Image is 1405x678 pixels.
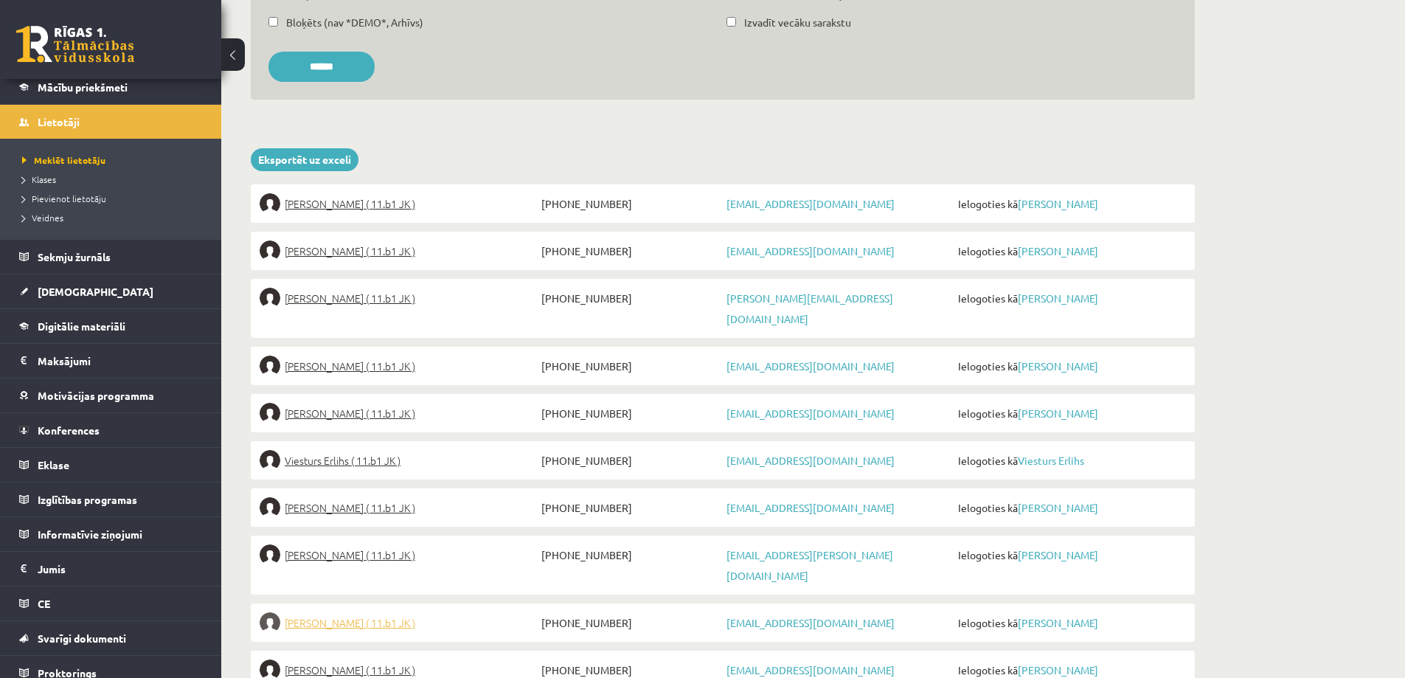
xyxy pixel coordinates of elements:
label: Bloķēts (nav *DEMO*, Arhīvs) [286,15,423,30]
a: [EMAIL_ADDRESS][DOMAIN_NAME] [726,197,895,210]
span: Ielogoties kā [954,544,1186,565]
a: [EMAIL_ADDRESS][PERSON_NAME][DOMAIN_NAME] [726,548,893,582]
a: Informatīvie ziņojumi [19,517,203,551]
span: [PHONE_NUMBER] [538,403,723,423]
span: [PERSON_NAME] ( 11.b1 JK ) [285,241,415,261]
label: Izvadīt vecāku sarakstu [744,15,851,30]
img: Augusts Eglītis [260,288,280,308]
span: Ielogoties kā [954,241,1186,261]
a: [EMAIL_ADDRESS][DOMAIN_NAME] [726,501,895,514]
span: [PERSON_NAME] ( 11.b1 JK ) [285,497,415,518]
a: Motivācijas programma [19,378,203,412]
span: [PERSON_NAME] ( 11.b1 JK ) [285,544,415,565]
a: [PERSON_NAME] [1018,197,1098,210]
span: CE [38,597,50,610]
a: Klases [22,173,207,186]
span: [PHONE_NUMBER] [538,497,723,518]
a: Konferences [19,413,203,447]
span: Izglītības programas [38,493,137,506]
a: Mācību priekšmeti [19,70,203,104]
span: Mācību priekšmeti [38,80,128,94]
a: [EMAIL_ADDRESS][DOMAIN_NAME] [726,663,895,677]
a: CE [19,587,203,620]
img: Evelīna Eglīte [260,193,280,214]
img: Andrejs Esterkins [260,544,280,565]
img: Mareks Eglītis [260,356,280,376]
span: Motivācijas programma [38,389,154,402]
img: Iveta Eglīte [260,241,280,261]
img: Enija Vianna Ermane [260,497,280,518]
span: Veidnes [22,212,63,224]
a: [EMAIL_ADDRESS][DOMAIN_NAME] [726,616,895,629]
span: Informatīvie ziņojumi [38,527,142,541]
a: Svarīgi dokumenti [19,621,203,655]
a: Viesturs Erlihs ( 11.b1 JK ) [260,450,538,471]
span: [PHONE_NUMBER] [538,612,723,633]
a: [PERSON_NAME] [1018,616,1098,629]
a: [EMAIL_ADDRESS][DOMAIN_NAME] [726,454,895,467]
legend: Maksājumi [38,344,203,378]
a: [PERSON_NAME] [1018,663,1098,677]
span: Meklēt lietotāju [22,154,105,166]
a: Veidnes [22,211,207,224]
span: [PERSON_NAME] ( 11.b1 JK ) [285,403,415,423]
span: Ielogoties kā [954,356,1186,376]
img: Evars Fadejevs [260,612,280,633]
a: [PERSON_NAME] ( 11.b1 JK ) [260,288,538,308]
a: [PERSON_NAME] [1018,548,1098,561]
span: Ielogoties kā [954,403,1186,423]
span: Lietotāji [38,115,80,128]
a: Sekmju žurnāls [19,240,203,274]
span: Ielogoties kā [954,288,1186,308]
a: [PERSON_NAME] ( 11.b1 JK ) [260,544,538,565]
span: Svarīgi dokumenti [38,632,126,645]
span: Sekmju žurnāls [38,250,111,263]
span: Digitālie materiāli [38,319,125,333]
a: [PERSON_NAME] ( 11.b1 JK ) [260,356,538,376]
a: Rīgas 1. Tālmācības vidusskola [16,26,134,63]
a: Viesturs Erlihs [1018,454,1084,467]
a: [EMAIL_ADDRESS][DOMAIN_NAME] [726,244,895,257]
a: [PERSON_NAME] ( 11.b1 JK ) [260,403,538,423]
span: [PHONE_NUMBER] [538,356,723,376]
span: Konferences [38,423,100,437]
span: Ielogoties kā [954,450,1186,471]
a: [PERSON_NAME] ( 11.b1 JK ) [260,497,538,518]
span: Viesturs Erlihs ( 11.b1 JK ) [285,450,400,471]
span: Klases [22,173,56,185]
a: [PERSON_NAME] ( 11.b1 JK ) [260,612,538,633]
a: [PERSON_NAME] [1018,407,1098,420]
span: Jumis [38,562,66,575]
a: [EMAIL_ADDRESS][DOMAIN_NAME] [726,407,895,420]
span: [DEMOGRAPHIC_DATA] [38,285,153,298]
a: Izglītības programas [19,482,203,516]
a: Eksportēt uz exceli [251,148,358,171]
span: [PHONE_NUMBER] [538,544,723,565]
a: [PERSON_NAME][EMAIL_ADDRESS][DOMAIN_NAME] [726,291,893,325]
span: [PHONE_NUMBER] [538,193,723,214]
a: Lietotāji [19,105,203,139]
a: [EMAIL_ADDRESS][DOMAIN_NAME] [726,359,895,373]
img: Viesturs Erlihs [260,450,280,471]
span: [PHONE_NUMBER] [538,241,723,261]
a: [PERSON_NAME] [1018,291,1098,305]
a: Eklase [19,448,203,482]
a: [PERSON_NAME] ( 11.b1 JK ) [260,193,538,214]
a: [PERSON_NAME] ( 11.b1 JK ) [260,241,538,261]
span: [PHONE_NUMBER] [538,288,723,308]
span: Eklase [38,458,69,471]
span: Ielogoties kā [954,497,1186,518]
a: Meklēt lietotāju [22,153,207,167]
a: Maksājumi [19,344,203,378]
a: Jumis [19,552,203,586]
span: [PHONE_NUMBER] [538,450,723,471]
a: Digitālie materiāli [19,309,203,343]
span: [PERSON_NAME] ( 11.b1 JK ) [285,612,415,633]
a: [PERSON_NAME] [1018,244,1098,257]
a: [DEMOGRAPHIC_DATA] [19,274,203,308]
span: Ielogoties kā [954,193,1186,214]
span: Ielogoties kā [954,612,1186,633]
a: [PERSON_NAME] [1018,501,1098,514]
a: Pievienot lietotāju [22,192,207,205]
span: [PERSON_NAME] ( 11.b1 JK ) [285,193,415,214]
